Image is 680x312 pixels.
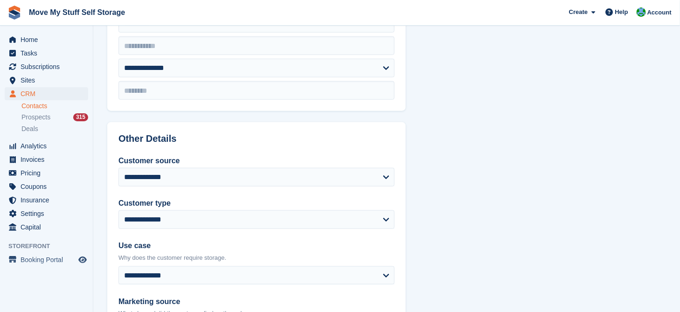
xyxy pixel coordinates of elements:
span: Coupons [21,180,76,193]
a: menu [5,153,88,166]
span: Booking Portal [21,253,76,266]
label: Customer source [118,155,395,166]
a: Prospects 315 [21,112,88,122]
a: menu [5,180,88,193]
p: Why does the customer require storage. [118,253,395,263]
span: Tasks [21,47,76,60]
label: Customer type [118,198,395,209]
a: Deals [21,124,88,134]
a: menu [5,60,88,73]
h2: Other Details [118,133,395,144]
span: Create [569,7,588,17]
span: Deals [21,125,38,133]
span: Help [615,7,628,17]
span: Sites [21,74,76,87]
span: Subscriptions [21,60,76,73]
a: menu [5,47,88,60]
span: Capital [21,221,76,234]
a: menu [5,33,88,46]
a: Preview store [77,254,88,265]
span: Account [647,8,672,17]
a: menu [5,74,88,87]
a: menu [5,194,88,207]
a: menu [5,221,88,234]
img: Dan [637,7,646,17]
a: menu [5,166,88,180]
a: menu [5,139,88,153]
span: Pricing [21,166,76,180]
a: menu [5,207,88,220]
a: Contacts [21,102,88,111]
span: Settings [21,207,76,220]
label: Marketing source [118,296,395,307]
span: Analytics [21,139,76,153]
span: Insurance [21,194,76,207]
span: Home [21,33,76,46]
img: stora-icon-8386f47178a22dfd0bd8f6a31ec36ba5ce8667c1dd55bd0f319d3a0aa187defe.svg [7,6,21,20]
a: Move My Stuff Self Storage [25,5,129,20]
div: 315 [73,113,88,121]
a: menu [5,87,88,100]
span: Prospects [21,113,50,122]
span: Invoices [21,153,76,166]
span: Storefront [8,242,93,251]
span: CRM [21,87,76,100]
label: Use case [118,240,395,251]
a: menu [5,253,88,266]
